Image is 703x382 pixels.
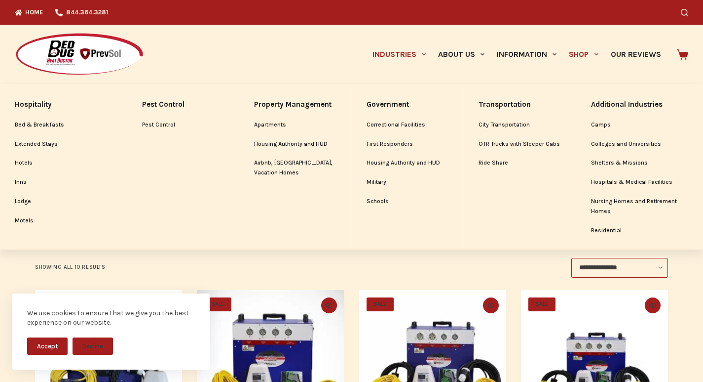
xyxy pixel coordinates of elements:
a: About Us [432,25,490,84]
a: Ride Share [479,154,561,172]
a: Residential [591,221,689,240]
a: Shelters & Missions [591,154,689,172]
a: First Responders [367,135,449,154]
a: Apartments [254,116,336,134]
a: Pest Control [142,94,224,115]
button: Quick view toggle [321,297,337,313]
select: Shop order [571,258,668,278]
a: Housing Authority and HUD [367,154,449,172]
p: Showing all 10 results [35,263,105,272]
a: City Transportation [479,116,561,134]
a: Motels [15,212,112,230]
a: Bed & Breakfasts [15,116,112,134]
a: Inns [15,173,112,192]
button: Decline [73,338,113,355]
a: Military [367,173,449,192]
a: Camps [591,116,689,134]
a: Colleges and Universities [591,135,689,154]
span: SALE [367,297,394,311]
a: Hotels [15,154,112,172]
a: Government [367,94,449,115]
a: Extended Stays [15,135,112,154]
button: Accept [27,338,68,355]
a: Airbnb, [GEOGRAPHIC_DATA], Vacation Homes [254,154,336,182]
a: Hospitals & Medical Facilities [591,173,689,192]
a: Correctional Facilities [367,116,449,134]
nav: Primary [366,25,667,84]
a: Property Management [254,94,336,115]
a: Industries [366,25,432,84]
button: Quick view toggle [483,297,499,313]
a: Hospitality [15,94,112,115]
a: Information [491,25,563,84]
button: Quick view toggle [645,297,661,313]
a: Nursing Homes and Retirement Homes [591,192,689,221]
a: Our Reviews [604,25,667,84]
a: Pest Control [142,116,224,134]
img: Prevsol/Bed Bug Heat Doctor [15,33,144,77]
button: Search [681,9,688,16]
div: We use cookies to ensure that we give you the best experience on our website. [27,308,195,328]
a: Schools [367,192,449,211]
a: Housing Authority and HUD [254,135,336,154]
span: SALE [528,297,555,311]
a: Lodge [15,192,112,211]
a: Additional Industries [591,94,689,115]
a: OTR Trucks with Sleeper Cabs [479,135,561,154]
a: Shop [563,25,604,84]
a: Transportation [479,94,561,115]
